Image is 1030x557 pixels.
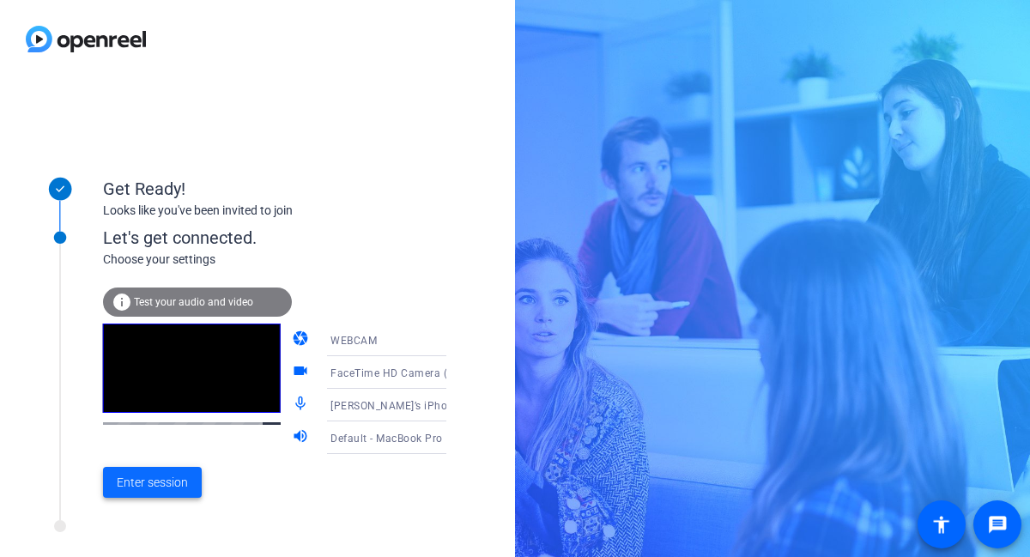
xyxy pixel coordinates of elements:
button: Enter session [103,467,202,498]
mat-icon: info [112,292,132,312]
span: Test your audio and video [134,296,253,308]
mat-icon: mic_none [292,395,312,415]
div: Let's get connected. [103,225,482,251]
mat-icon: camera [292,330,312,350]
span: WEBCAM [330,335,377,347]
span: FaceTime HD Camera (Built-in) (05ac:8514) [330,366,551,379]
mat-icon: message [987,514,1008,535]
span: Default - MacBook Pro Speakers (Built-in) [330,431,537,445]
mat-icon: videocam [292,362,312,383]
div: Get Ready! [103,176,446,202]
mat-icon: volume_up [292,427,312,448]
div: Looks like you've been invited to join [103,202,446,220]
span: [PERSON_NAME]’s iPhone Microphone [330,398,522,412]
div: Choose your settings [103,251,482,269]
mat-icon: accessibility [931,514,952,535]
span: Enter session [117,474,188,492]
